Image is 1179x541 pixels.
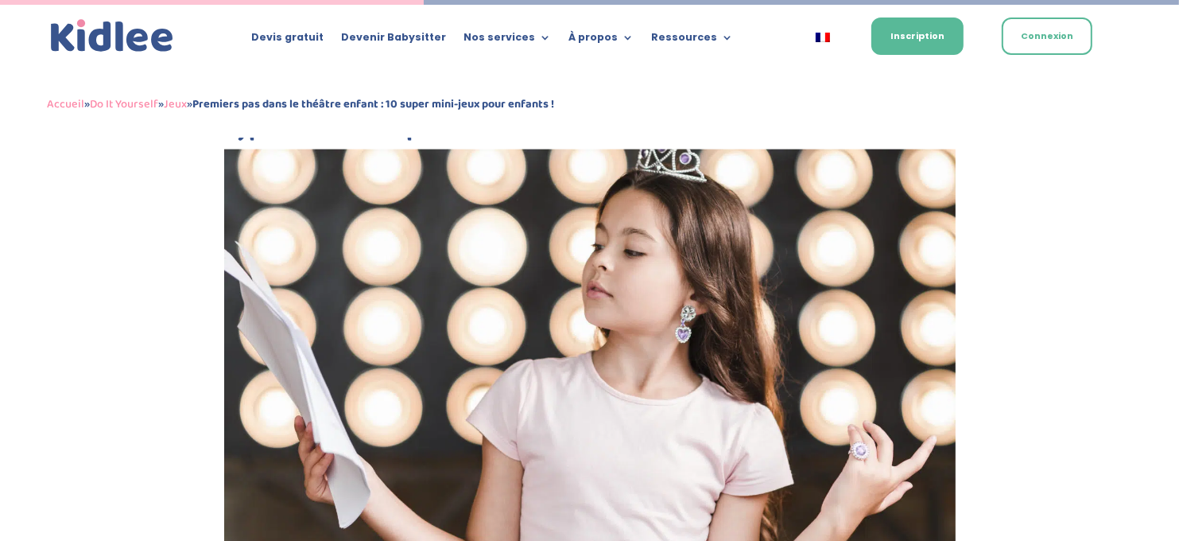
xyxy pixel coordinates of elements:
a: Ressources [651,32,733,49]
img: Français [816,33,830,42]
a: Accueil [47,95,84,114]
a: Nos services [463,32,551,49]
a: Connexion [1002,18,1092,55]
a: Inscription [871,18,964,55]
a: Devenir Babysitter [341,32,446,49]
a: Do It Yourself [90,95,158,114]
a: Jeux [164,95,187,114]
a: Devis gratuit [251,32,324,49]
a: Kidlee Logo [47,16,177,56]
img: logo_kidlee_bleu [47,16,177,56]
span: » » » [47,95,554,114]
strong: Premiers pas dans le théâtre enfant : 10 super mini-jeux pour enfants ! [192,95,554,114]
a: À propos [568,32,634,49]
